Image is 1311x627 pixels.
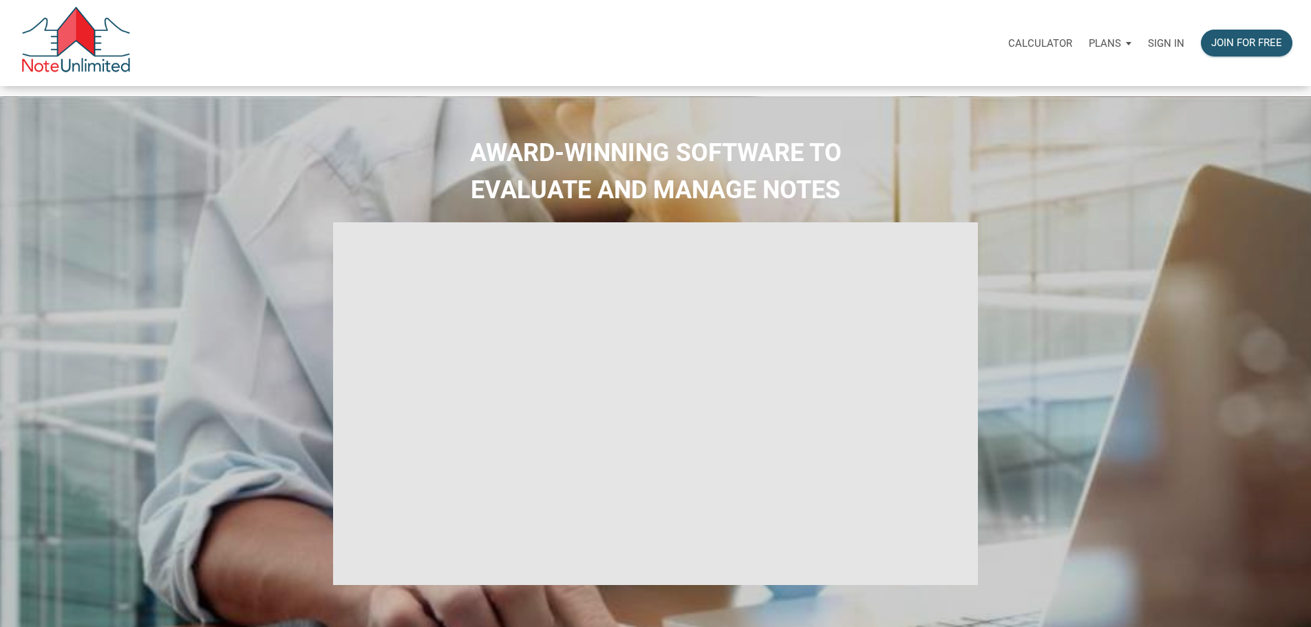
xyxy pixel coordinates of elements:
[1080,23,1140,64] button: Plans
[1201,30,1292,56] button: Join for free
[1193,21,1301,65] a: Join for free
[1080,21,1140,65] a: Plans
[1000,21,1080,65] a: Calculator
[1008,37,1072,50] p: Calculator
[1140,21,1193,65] a: Sign in
[1148,37,1184,50] p: Sign in
[1211,35,1282,51] div: Join for free
[1089,37,1121,50] p: Plans
[333,222,979,585] iframe: NoteUnlimited
[10,134,1301,209] h2: AWARD-WINNING SOFTWARE TO EVALUATE AND MANAGE NOTES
